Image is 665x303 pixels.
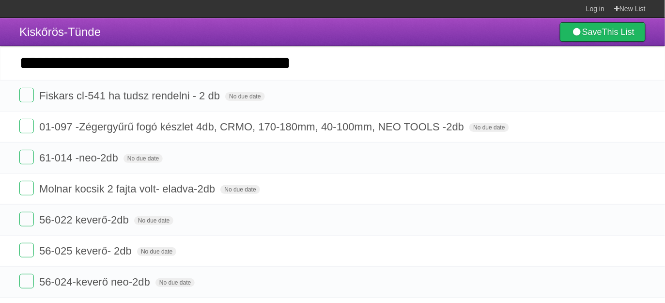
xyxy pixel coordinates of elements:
[602,27,634,37] b: This List
[19,274,34,288] label: Done
[220,185,260,194] span: No due date
[137,247,176,256] span: No due date
[19,150,34,164] label: Done
[124,154,163,163] span: No due date
[39,90,222,102] span: Fiskars cl-541 ha tudsz rendelni - 2 db
[19,181,34,195] label: Done
[560,22,646,42] a: SaveThis List
[39,121,466,133] span: 01-097 -Zégergyűrű fogó készlet 4db, CRMO, 170-180mm, 40-100mm, NEO TOOLS -2db
[39,214,131,226] span: 56-022 keverő-2db
[39,276,153,288] span: 56-024-keverő neo-2db
[225,92,264,101] span: No due date
[39,152,121,164] span: 61-014 -neo-2db
[19,25,101,38] span: Kiskőrös-Tünde
[19,212,34,226] label: Done
[469,123,509,132] span: No due date
[155,278,195,287] span: No due date
[39,183,217,195] span: Molnar kocsik 2 fajta volt- eladva-2db
[19,119,34,133] label: Done
[19,88,34,102] label: Done
[39,245,134,257] span: 56-025 keverő- 2db
[19,243,34,257] label: Done
[134,216,173,225] span: No due date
